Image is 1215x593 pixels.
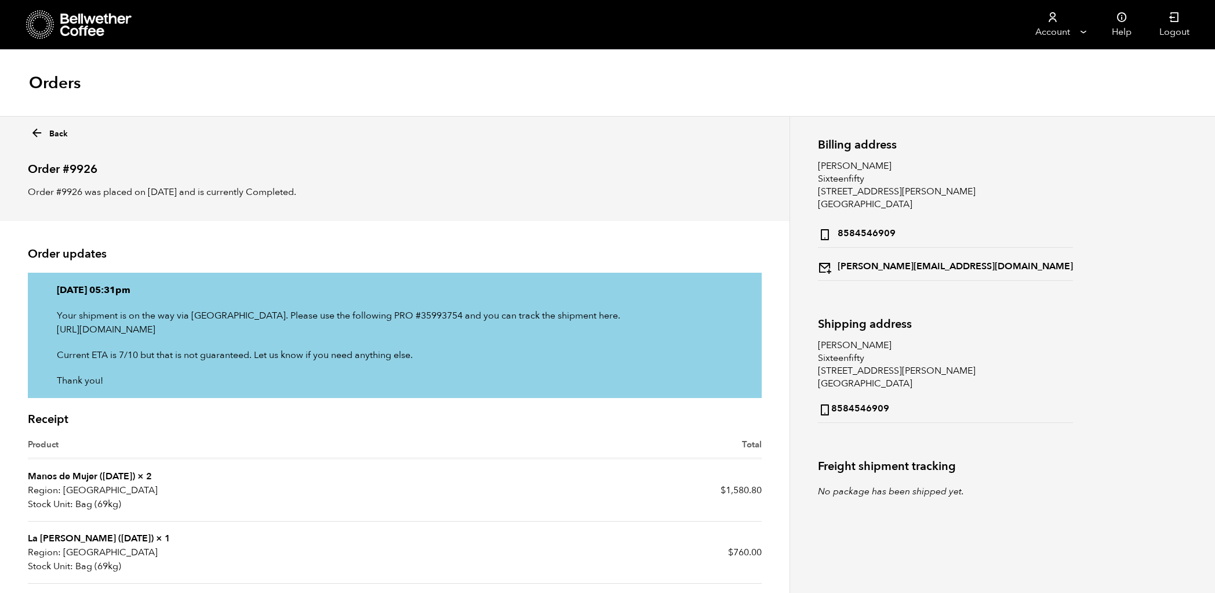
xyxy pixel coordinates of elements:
p: Bag (69kg) [28,559,395,573]
strong: × 2 [137,470,152,483]
h1: Orders [29,73,81,93]
h2: Shipping address [818,317,1073,331]
span: $ [728,546,733,559]
th: Total [395,438,762,460]
h2: Billing address [818,138,1073,151]
p: Current ETA is 7/10 but that is not guaranteed. Let us know if you need anything else. [57,348,733,362]
p: [DATE] 05:31pm [57,283,733,297]
address: [PERSON_NAME] Sixteenfifty [STREET_ADDRESS][PERSON_NAME] [GEOGRAPHIC_DATA] [818,339,1073,423]
p: Your shipment is on the way via [GEOGRAPHIC_DATA]. Please use the following PRO #35993754 and you... [57,309,733,337]
i: No package has been shipped yet. [818,485,964,498]
strong: Region: [28,545,61,559]
bdi: 1,580.80 [721,484,762,497]
h2: Freight shipment tracking [818,460,1187,473]
p: Order #9926 was placed on [DATE] and is currently Completed. [28,185,762,199]
p: Thank you! [57,374,733,388]
h2: Receipt [28,413,762,426]
p: Bag (69kg) [28,497,395,511]
strong: × 1 [156,532,170,545]
strong: 8584546909 [818,400,889,417]
strong: [PERSON_NAME][EMAIL_ADDRESS][DOMAIN_NAME] [818,258,1073,274]
strong: 8584546909 [818,225,896,241]
strong: Stock Unit: [28,559,73,573]
a: [URL][DOMAIN_NAME] [57,323,155,336]
a: Manos de Mujer ([DATE]) [28,470,135,483]
span: $ [721,484,726,497]
p: [GEOGRAPHIC_DATA] [28,483,395,497]
h2: Order #9926 [28,153,762,176]
a: La [PERSON_NAME] ([DATE]) [28,532,154,545]
strong: Region: [28,483,61,497]
th: Product [28,438,395,460]
h2: Order updates [28,247,762,261]
bdi: 760.00 [728,546,762,559]
address: [PERSON_NAME] Sixteenfifty [STREET_ADDRESS][PERSON_NAME] [GEOGRAPHIC_DATA] [818,160,1073,281]
p: [GEOGRAPHIC_DATA] [28,545,395,559]
strong: Stock Unit: [28,497,73,511]
a: Back [30,123,68,140]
